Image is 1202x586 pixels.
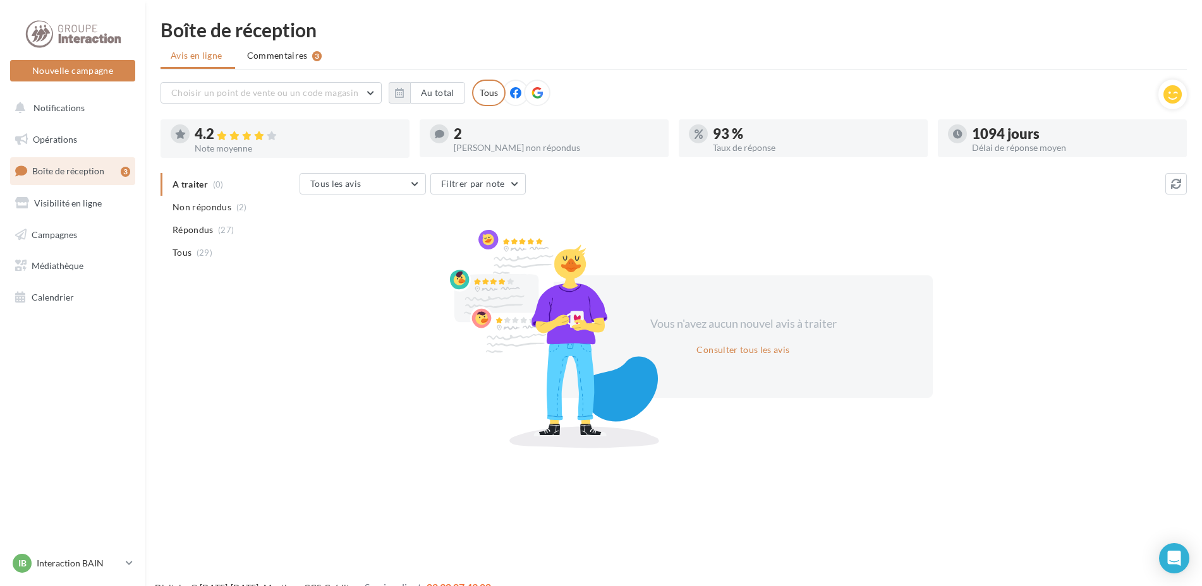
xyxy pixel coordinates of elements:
[310,178,361,189] span: Tous les avis
[972,127,1177,141] div: 1094 jours
[173,246,191,259] span: Tous
[121,167,130,177] div: 3
[218,225,234,235] span: (27)
[8,253,138,279] a: Médiathèque
[34,198,102,208] span: Visibilité en ligne
[472,80,506,106] div: Tous
[173,224,214,236] span: Répondus
[33,102,85,113] span: Notifications
[389,82,465,104] button: Au total
[8,126,138,153] a: Opérations
[18,557,27,570] span: IB
[300,173,426,194] button: Tous les avis
[1159,543,1189,573] div: Open Intercom Messenger
[410,82,465,104] button: Au total
[173,201,231,213] span: Non répondus
[713,143,918,152] div: Taux de réponse
[8,284,138,311] a: Calendrier
[32,229,77,239] span: Campagnes
[430,173,526,194] button: Filtrer par note
[713,127,918,141] div: 93 %
[10,60,135,81] button: Nouvelle campagne
[195,127,399,141] div: 4.2
[312,51,322,61] div: 3
[32,165,104,176] span: Boîte de réception
[236,202,247,212] span: (2)
[161,20,1187,39] div: Boîte de réception
[197,248,212,258] span: (29)
[8,190,138,217] a: Visibilité en ligne
[161,82,382,104] button: Choisir un point de vente ou un code magasin
[454,143,659,152] div: [PERSON_NAME] non répondus
[171,87,358,98] span: Choisir un point de vente ou un code magasin
[247,49,308,62] span: Commentaires
[691,342,794,357] button: Consulter tous les avis
[8,222,138,248] a: Campagnes
[32,260,83,271] span: Médiathèque
[33,134,77,145] span: Opérations
[8,157,138,184] a: Boîte de réception3
[32,292,74,302] span: Calendrier
[195,144,399,153] div: Note moyenne
[972,143,1177,152] div: Délai de réponse moyen
[634,316,852,332] div: Vous n'avez aucun nouvel avis à traiter
[10,551,135,575] a: IB Interaction BAIN
[454,127,659,141] div: 2
[8,95,133,121] button: Notifications
[37,557,121,570] p: Interaction BAIN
